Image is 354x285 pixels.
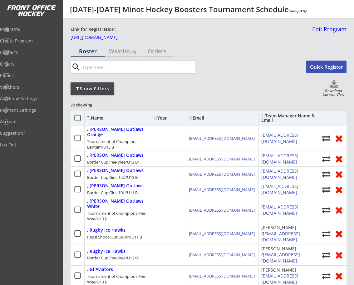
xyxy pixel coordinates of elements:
button: Remove from roster (no refund) [334,154,344,164]
div: Border Cup Pee-Wee/U13 B1 [87,159,140,165]
button: Move player [322,155,331,163]
div: Border Cup Girls 10U/U11 B [87,190,138,195]
div: [PERSON_NAME] / [261,224,316,243]
a: [EMAIL_ADDRESS][DOMAIN_NAME] [189,231,255,236]
button: Remove from roster (no refund) [334,250,344,260]
div: Name [87,116,138,120]
button: search [71,62,81,72]
div: , [PERSON_NAME] Outlaws White [87,199,148,209]
font: (18) [129,49,136,55]
a: [EMAIL_ADDRESS][DOMAIN_NAME] [261,252,300,264]
a: [EMAIL_ADDRESS][DOMAIN_NAME] [189,207,255,213]
a: [EMAIL_ADDRESS][DOMAIN_NAME] [189,273,255,279]
a: [EMAIL_ADDRESS][DOMAIN_NAME] [261,204,298,216]
a: Edit Program [310,26,347,37]
div: Pepsi Shoot-Out Squirt/U11 B [87,234,142,240]
div: Link for Registration: [71,26,117,33]
button: Remove from roster (no refund) [334,229,344,238]
div: Tournament of Champions Pee-Wee/U13 B [87,273,148,285]
input: Type here... [81,61,195,73]
a: [EMAIL_ADDRESS][DOMAIN_NAME] [261,168,298,180]
a: [URL][DOMAIN_NAME] [71,35,133,42]
a: [EMAIL_ADDRESS][DOMAIN_NAME] [261,153,298,165]
button: Remove from roster (no refund) [334,184,344,194]
button: Move player [322,185,331,194]
button: Move player [322,170,331,178]
div: , [PERSON_NAME] Outlaws [87,183,144,189]
button: Move player [322,206,331,214]
a: [EMAIL_ADDRESS][DOMAIN_NAME] [189,187,255,192]
div: , Rugby Ice Hawks [87,249,125,254]
button: Move player [322,251,331,259]
a: [EMAIL_ADDRESS][DOMAIN_NAME] [189,171,255,177]
button: Move player [322,272,331,280]
button: Remove from roster (no refund) [334,205,344,215]
button: Move player [322,134,331,142]
em: Starts [DATE] [289,9,307,13]
div: , Rugby Ice Hawks [87,228,125,233]
a: [EMAIL_ADDRESS][DOMAIN_NAME] [261,183,298,195]
div: [PERSON_NAME] / [261,246,316,264]
a: [EMAIL_ADDRESS][DOMAIN_NAME] [261,273,298,285]
a: [EMAIL_ADDRESS][DOMAIN_NAME] [189,252,255,258]
div: Border Cup Girls 12U/U13 B [87,174,138,180]
div: Tournament of Champions Bantam/U15 B [87,139,148,150]
a: [EMAIL_ADDRESS][DOMAIN_NAME] [261,231,300,243]
a: [EMAIL_ADDRESS][DOMAIN_NAME] [261,132,298,144]
img: FOH%20White%20Logo%20Transparent.png [7,5,56,17]
div: [DATE]-[DATE] Minot Hockey Boosters Tournament Schedule [70,6,307,13]
div: , [PERSON_NAME] Outlaws [87,153,144,158]
a: [EMAIL_ADDRESS][DOMAIN_NAME] [189,135,255,141]
div: , [PERSON_NAME] Outlaws Orange [87,127,148,137]
button: Remove from roster (no refund) [334,271,344,281]
div: 72 showing [71,102,116,108]
div: Tournament of Champions Pee-Wee/U13 B [87,210,148,222]
div: Team Manager Name & Email [261,114,316,122]
a: [EMAIL_ADDRESS][DOMAIN_NAME] [189,156,255,162]
button: Remove from roster (no refund) [334,169,344,179]
div: , Gf Aviators [87,267,113,272]
button: Move player [322,229,331,238]
div: Email [189,116,245,120]
button: Click to download full roster. Your browser settings may try to block it, check your security set... [322,80,347,89]
div: Waitlist [105,48,140,54]
div: Orders [140,48,174,54]
div: Year [154,116,184,120]
button: Quick Register [306,61,347,73]
div: Roster [71,48,105,54]
div: Download Current View [321,89,347,97]
div: Show Filters [71,86,114,92]
div: , [PERSON_NAME] Outlaws [87,168,144,173]
div: Border Cup Pee-Wee/U13 B1 [87,255,140,261]
button: Remove from roster (no refund) [334,133,344,143]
